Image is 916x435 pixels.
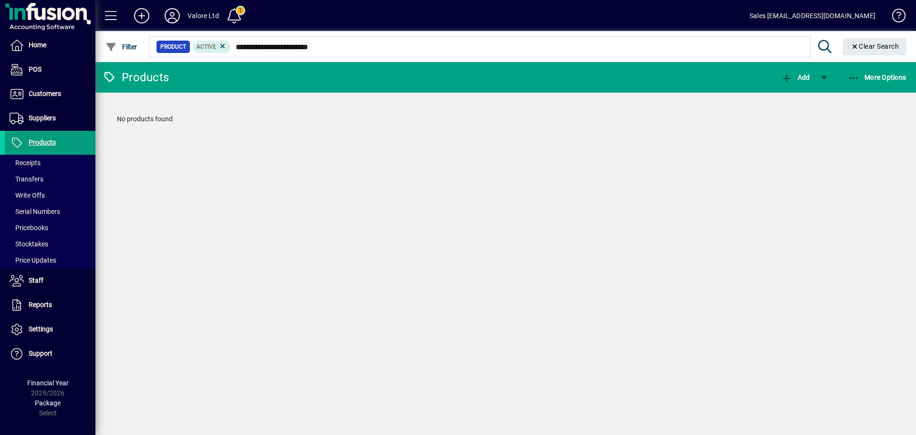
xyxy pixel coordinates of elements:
span: Settings [29,325,53,333]
span: Clear Search [851,42,899,50]
div: Valore Ltd [187,8,219,23]
button: More Options [846,69,909,86]
a: Staff [5,269,95,293]
a: Customers [5,82,95,106]
a: Stocktakes [5,236,95,252]
a: POS [5,58,95,82]
a: Settings [5,318,95,341]
span: Stocktakes [10,240,48,248]
a: Transfers [5,171,95,187]
span: Support [29,350,52,357]
a: Pricebooks [5,220,95,236]
span: Price Updates [10,256,56,264]
button: Filter [103,38,140,55]
a: Write Offs [5,187,95,203]
span: Add [781,74,810,81]
span: Reports [29,301,52,308]
span: Write Offs [10,191,45,199]
a: Reports [5,293,95,317]
span: Customers [29,90,61,97]
span: Filter [105,43,137,51]
span: Package [35,399,61,407]
button: Add [779,69,812,86]
span: Serial Numbers [10,208,60,215]
span: Suppliers [29,114,56,122]
span: Active [197,43,216,50]
a: Receipts [5,155,95,171]
span: More Options [848,74,906,81]
a: Knowledge Base [885,2,904,33]
span: Home [29,41,46,49]
span: Products [29,138,56,146]
span: Transfers [10,175,43,183]
button: Profile [157,7,187,24]
div: No products found [107,105,904,134]
span: Financial Year [27,379,69,387]
a: Home [5,33,95,57]
span: Receipts [10,159,41,167]
a: Support [5,342,95,366]
span: Product [160,42,186,52]
mat-chip: Activation Status: Active [193,41,231,53]
a: Suppliers [5,106,95,130]
a: Serial Numbers [5,203,95,220]
a: Price Updates [5,252,95,268]
button: Clear [843,38,907,55]
div: Sales [EMAIL_ADDRESS][DOMAIN_NAME] [749,8,875,23]
span: POS [29,65,42,73]
span: Pricebooks [10,224,48,232]
span: Staff [29,276,43,284]
button: Add [126,7,157,24]
div: Products [103,70,169,85]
